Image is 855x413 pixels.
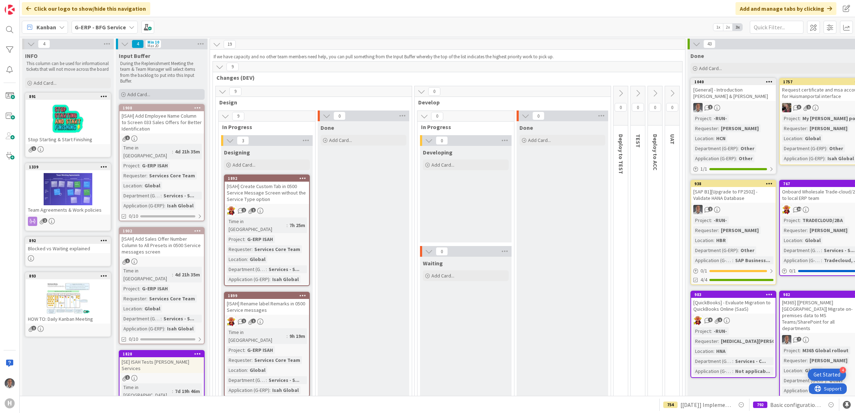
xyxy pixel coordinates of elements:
div: 893 [29,274,110,279]
span: 2x [723,24,733,31]
span: : [161,192,162,200]
span: : [266,376,267,384]
div: Location [782,236,802,244]
div: Requester [693,337,718,345]
div: G-ERP ISAH [140,285,170,292]
div: 938[SAP B1][Upgrade to FP2502] - Validate HANA Database [691,181,776,203]
span: : [251,356,253,364]
div: Team Agreements & Work policies [26,205,110,215]
div: Location [227,366,247,374]
div: Department (G-ERP) [122,315,161,323]
div: 1892[ISAH] Create Custom Tab in 0500 Service Message Screen without the Service Type option [225,175,309,204]
span: : [802,367,803,374]
div: Services - S... [162,192,196,200]
div: Services Core Team [253,245,302,253]
span: 1 / 1 [700,165,707,173]
span: 3 [797,105,801,109]
div: G-ERP ISAH [245,346,275,354]
div: Other [827,144,845,152]
span: Add Card... [528,137,551,143]
img: Visit kanbanzone.com [5,5,15,15]
div: Time in [GEOGRAPHIC_DATA] [227,328,287,344]
span: 7 [797,337,801,341]
div: Department (G-ERP) [693,357,732,365]
div: Project [782,216,800,224]
div: Isah Global [165,202,195,210]
div: Department (G-ERP) [693,246,738,254]
div: LC [691,316,776,325]
div: 892 [26,237,110,244]
div: 1902 [123,228,204,233]
div: LC [225,206,309,215]
a: 1892[ISAH] Create Custom Tab in 0500 Service Message Screen without the Service Type optionLCTime... [224,174,310,286]
div: Services Core Team [147,295,197,303]
div: 891 [26,93,110,100]
a: 892Blocked vs Waiting explained [25,237,111,266]
span: : [172,387,173,395]
div: [PERSON_NAME] [719,226,761,234]
div: 893HOW TO: Daily Kanban Meeting [26,273,110,324]
span: 10 [797,207,801,211]
b: G-ERP - BFG Service [75,24,126,31]
span: 9 [708,318,713,322]
div: 891 [29,94,110,99]
div: Global [803,236,822,244]
div: 983 [694,292,776,297]
div: Time in [GEOGRAPHIC_DATA] [122,144,172,159]
div: SAP Business... [733,256,772,264]
div: Global [248,255,267,263]
span: : [172,148,173,156]
a: 1908[ISAH] Add Employee Name Column to Screen 033 Sales Offers for Better IdentificationTime in [... [119,104,205,221]
span: : [821,256,822,264]
span: : [287,332,288,340]
span: 1x [713,24,723,31]
div: -RUN- [712,327,729,335]
span: : [713,134,714,142]
div: Department (G-ERP) [693,144,738,152]
div: Blocked vs Waiting explained [26,244,110,253]
div: 1908 [119,105,204,111]
img: PS [5,378,15,388]
img: LC [782,205,791,214]
div: Requester [693,124,718,132]
span: 1 [241,319,246,323]
div: 1828 [119,351,204,357]
div: Time in [GEOGRAPHIC_DATA] [227,217,287,233]
a: 983[QuickBooks] - Evaluate Migration to QuickBooks Online (SaaS)LCProject:-RUN-Requester:[MEDICAL... [690,291,776,378]
div: Application (G-ERP) [782,387,825,394]
div: Requester [227,245,251,253]
div: Global [143,182,162,190]
span: : [247,366,248,374]
div: Department (G-ERP) [227,376,266,384]
div: 1892 [228,176,309,181]
span: : [164,202,165,210]
span: Support [15,1,33,10]
div: Services Core Team [147,172,197,180]
div: 938 [694,181,776,186]
span: : [826,144,827,152]
a: 1899[ISAH] Rename label Remarks in 0500 Service messagesLCTime in [GEOGRAPHIC_DATA]:9h 19mProject... [224,292,310,397]
div: 1902[ISAH] Add Sales Offer Number Column to All Presets in 0500 Service messages screen [119,228,204,256]
span: 1 [251,319,256,323]
span: Add Card... [233,162,255,168]
img: BF [782,103,791,112]
div: [PERSON_NAME] [719,124,761,132]
div: [PERSON_NAME] [808,357,849,364]
span: : [738,144,739,152]
div: -RUN- [712,114,729,122]
div: [QuickBooks] - Evaluate Migration to QuickBooks Online (SaaS) [691,298,776,314]
div: Other [737,154,754,162]
span: : [142,182,143,190]
span: : [713,347,714,355]
span: 2 [708,207,713,211]
span: Add Card... [329,137,352,143]
div: G-ERP ISAH [140,162,170,169]
div: Isah Global [270,275,301,283]
div: Project [782,114,800,122]
span: : [732,367,733,375]
span: 0 / 1 [789,267,796,275]
div: Click our logo to show/hide this navigation [22,2,150,15]
span: : [736,154,737,162]
div: PS [691,205,776,214]
a: 938[SAP B1][Upgrade to FP2502] - Validate HANA DatabasePSProject:-RUN-Requester:[PERSON_NAME]Loca... [690,180,776,285]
